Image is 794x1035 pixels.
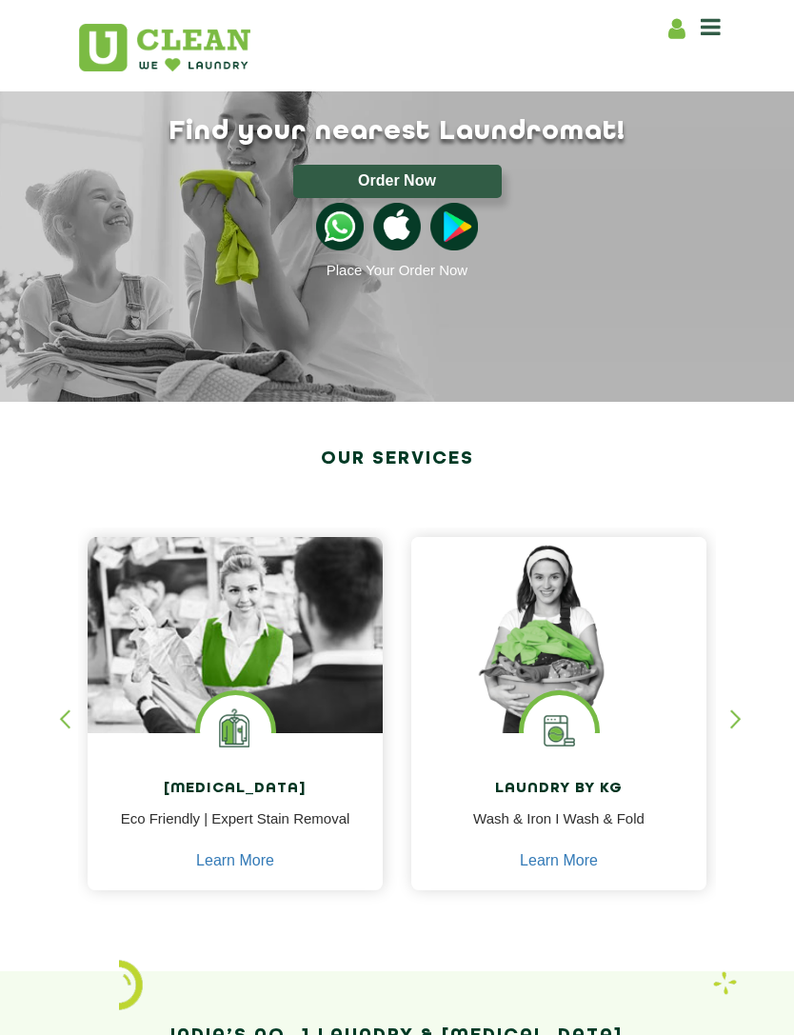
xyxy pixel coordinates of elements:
[79,24,250,71] img: UClean Laundry and Dry Cleaning
[196,852,274,869] a: Learn More
[327,262,467,278] a: Place Your Order Now
[64,116,730,148] h1: Find your nearest Laundromat!
[78,442,716,476] h2: Our Services
[200,695,271,766] img: Laundry Services near me
[524,695,595,766] img: laundry washing machine
[293,165,502,198] button: Order Now
[119,960,143,1009] img: icon_2.png
[102,781,368,798] h4: [MEDICAL_DATA]
[88,537,383,775] img: Drycleaners near me
[713,971,737,995] img: Laundry wash and iron
[426,808,692,851] p: Wash & Iron I Wash & Fold
[426,781,692,798] h4: Laundry by Kg
[102,808,368,851] p: Eco Friendly | Expert Stain Removal
[411,537,706,734] img: a girl with laundry basket
[520,852,598,869] a: Learn More
[373,203,421,250] img: apple-icon.png
[430,203,478,250] img: playstoreicon.png
[316,203,364,250] img: whatsappicon.png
